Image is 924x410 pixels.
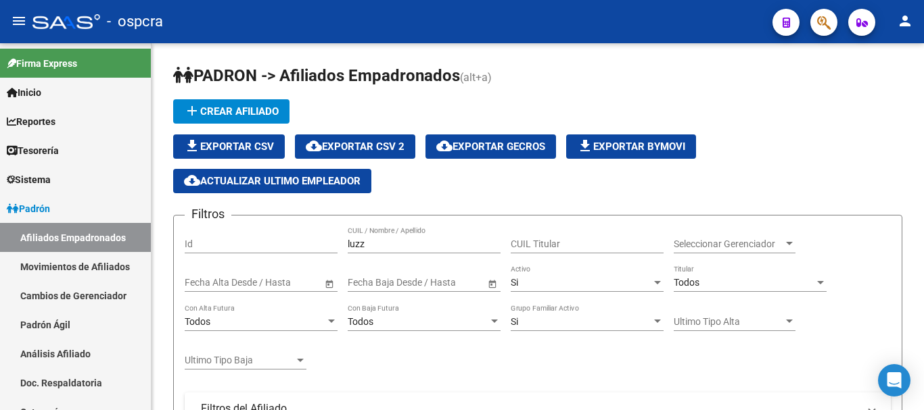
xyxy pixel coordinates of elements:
[322,276,336,290] button: Open calendar
[897,13,913,29] mat-icon: person
[485,276,499,290] button: Open calendar
[246,277,312,288] input: Fecha fin
[173,99,290,124] button: Crear Afiliado
[7,201,50,216] span: Padrón
[306,140,405,153] span: Exportar CSV 2
[566,134,696,159] button: Exportar Bymovi
[436,140,545,153] span: Exportar GECROS
[173,169,371,193] button: Actualizar ultimo Empleador
[184,172,200,188] mat-icon: cloud_download
[348,316,373,327] span: Todos
[511,277,518,288] span: Si
[306,138,322,154] mat-icon: cloud_download
[511,316,518,327] span: Si
[184,103,200,119] mat-icon: add
[674,316,783,328] span: Ultimo Tipo Alta
[674,238,783,250] span: Seleccionar Gerenciador
[184,175,361,187] span: Actualizar ultimo Empleador
[185,316,210,327] span: Todos
[436,138,453,154] mat-icon: cloud_download
[577,138,593,154] mat-icon: file_download
[184,140,274,153] span: Exportar CSV
[7,143,59,158] span: Tesorería
[185,205,231,224] h3: Filtros
[185,355,294,366] span: Ultimo Tipo Baja
[295,134,415,159] button: Exportar CSV 2
[878,364,910,396] div: Open Intercom Messenger
[7,172,51,187] span: Sistema
[409,277,475,288] input: Fecha fin
[425,134,556,159] button: Exportar GECROS
[173,66,460,85] span: PADRON -> Afiliados Empadronados
[348,277,397,288] input: Fecha inicio
[7,114,55,129] span: Reportes
[184,105,279,118] span: Crear Afiliado
[674,277,699,288] span: Todos
[577,140,685,153] span: Exportar Bymovi
[7,56,77,71] span: Firma Express
[173,134,285,159] button: Exportar CSV
[11,13,27,29] mat-icon: menu
[107,7,163,36] span: - ospcra
[184,138,200,154] mat-icon: file_download
[185,277,234,288] input: Fecha inicio
[460,71,492,84] span: (alt+a)
[7,85,41,100] span: Inicio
